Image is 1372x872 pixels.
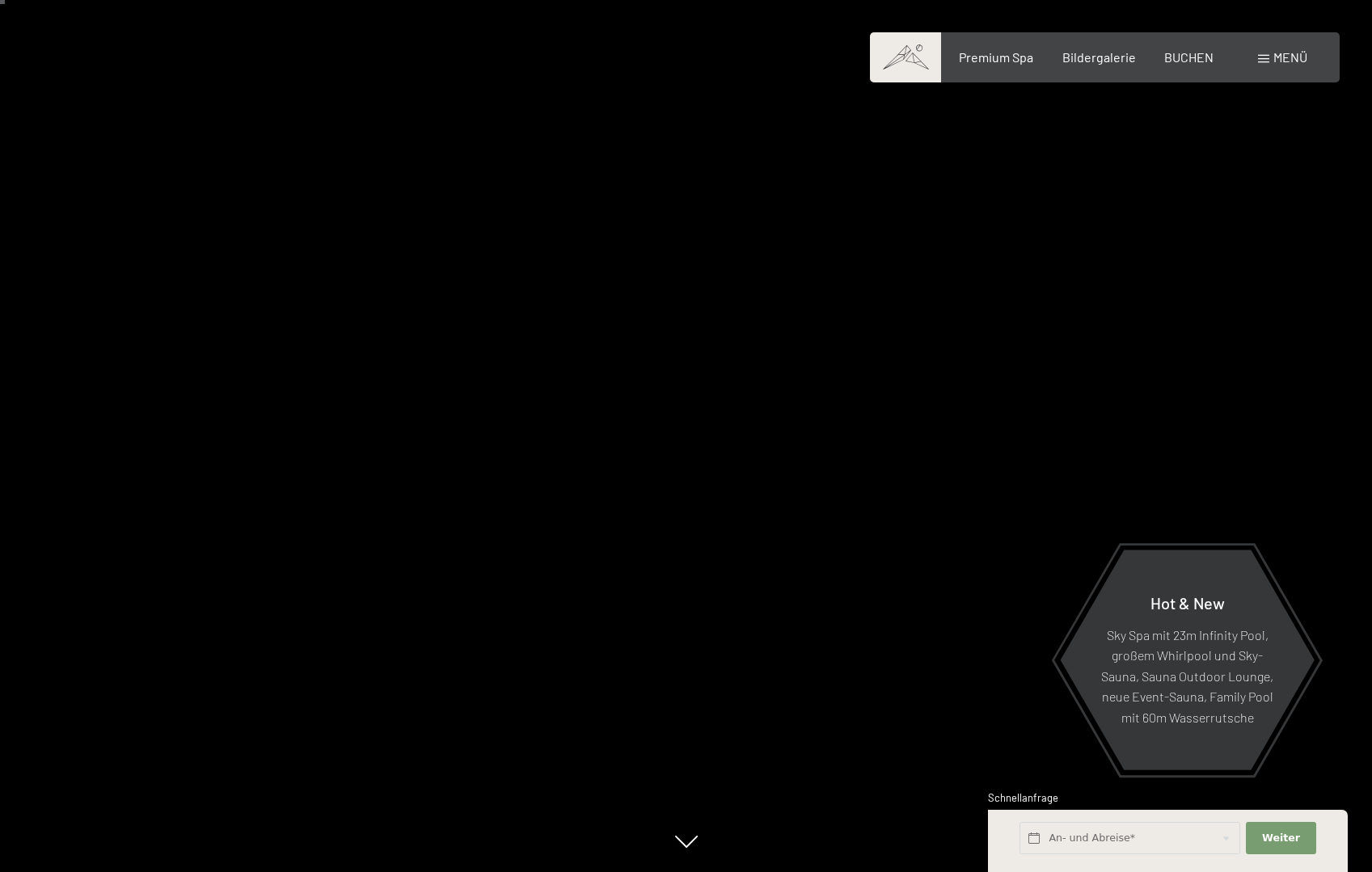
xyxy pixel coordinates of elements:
[1246,822,1315,855] button: Weiter
[1262,831,1300,845] span: Weiter
[1164,49,1214,65] a: BUCHEN
[1273,49,1307,65] span: Menü
[988,791,1058,804] span: Schnellanfrage
[1059,549,1315,771] a: Hot & New Sky Spa mit 23m Infinity Pool, großem Whirlpool und Sky-Sauna, Sauna Outdoor Lounge, ne...
[1150,592,1225,612] span: Hot & New
[1062,49,1136,65] a: Bildergalerie
[959,49,1033,65] a: Premium Spa
[1100,624,1275,727] p: Sky Spa mit 23m Infinity Pool, großem Whirlpool und Sky-Sauna, Sauna Outdoor Lounge, neue Event-S...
